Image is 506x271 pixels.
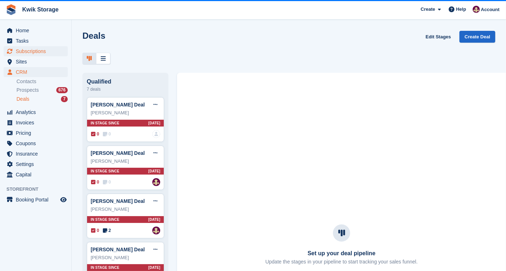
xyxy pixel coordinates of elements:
p: Update the stages in your pipeline to start tracking your sales funnel. [266,258,418,266]
span: CRM [16,67,59,77]
a: menu [4,46,68,56]
div: 7 [61,96,68,102]
a: Contacts [16,78,68,85]
span: 0 [91,179,99,185]
a: Kwik Storage [19,4,61,15]
span: Capital [16,170,59,180]
span: Settings [16,159,59,169]
a: menu [4,128,68,138]
a: menu [4,149,68,159]
span: Create [421,6,435,13]
span: 0 [103,179,111,185]
a: menu [4,118,68,128]
span: In stage since [91,217,119,222]
a: Deals 7 [16,95,68,103]
a: [PERSON_NAME] Deal [91,198,145,204]
span: In stage since [91,265,119,270]
a: menu [4,57,68,67]
div: Qualified [87,79,164,85]
div: 676 [56,87,68,93]
span: Insurance [16,149,59,159]
span: Coupons [16,138,59,148]
span: Deals [16,96,29,103]
span: 0 [103,131,111,137]
a: menu [4,170,68,180]
span: 2 [103,227,111,234]
a: Prospects 676 [16,86,68,94]
a: [PERSON_NAME] Deal [91,247,145,252]
span: Subscriptions [16,46,59,56]
a: menu [4,25,68,35]
div: [PERSON_NAME] [91,206,160,213]
span: Home [16,25,59,35]
a: Preview store [59,195,68,204]
span: [DATE] [148,265,160,270]
span: [DATE] [148,168,160,174]
span: Account [481,6,500,13]
span: Sites [16,57,59,67]
span: Analytics [16,107,59,117]
a: menu [4,107,68,117]
span: Prospects [16,87,39,94]
img: deal-assignee-blank [152,130,160,138]
img: stora-icon-8386f47178a22dfd0bd8f6a31ec36ba5ce8667c1dd55bd0f319d3a0aa187defe.svg [6,4,16,15]
span: Invoices [16,118,59,128]
span: Help [456,6,466,13]
span: Storefront [6,186,71,193]
span: 0 [91,227,99,234]
a: Edit Stages [423,31,454,43]
a: menu [4,138,68,148]
img: ellie tragonette [152,227,160,234]
a: [PERSON_NAME] Deal [91,102,145,108]
a: menu [4,36,68,46]
div: [PERSON_NAME] [91,254,160,261]
img: ellie tragonette [152,178,160,186]
span: [DATE] [148,120,160,126]
a: menu [4,67,68,77]
a: Create Deal [459,31,495,43]
a: menu [4,195,68,205]
span: 0 [91,131,99,137]
span: [DATE] [148,217,160,222]
h1: Deals [82,31,105,41]
span: In stage since [91,168,119,174]
span: Booking Portal [16,195,59,205]
span: In stage since [91,120,119,126]
span: Tasks [16,36,59,46]
div: [PERSON_NAME] [91,158,160,165]
div: [PERSON_NAME] [91,109,160,117]
span: Pricing [16,128,59,138]
div: 7 deals [87,85,164,94]
a: [PERSON_NAME] Deal [91,150,145,156]
h3: Set up your deal pipeline [266,250,418,257]
img: ellie tragonette [473,6,480,13]
a: menu [4,159,68,169]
